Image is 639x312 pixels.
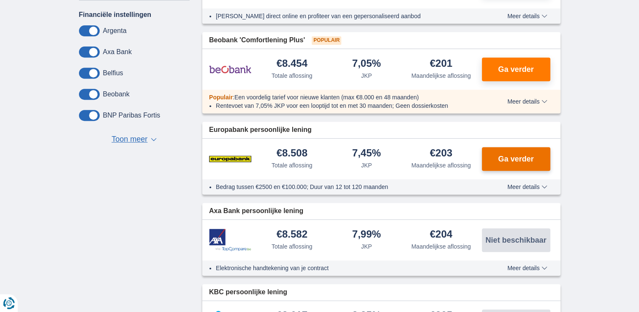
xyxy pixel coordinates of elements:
span: Populair [312,36,341,45]
div: €204 [430,229,452,241]
span: Ga verder [498,66,533,73]
label: Argenta [103,27,127,35]
div: JKP [361,242,372,251]
label: Axa Bank [103,48,132,56]
button: Ga verder [482,147,550,171]
img: product.pl.alt Beobank [209,59,251,80]
span: Ga verder [498,155,533,163]
img: product.pl.alt Axa Bank [209,229,251,251]
div: €8.582 [277,229,307,241]
span: KBC persoonlijke lening [209,287,287,297]
label: Financiële instellingen [79,11,152,19]
div: 7,99% [352,229,381,241]
div: €201 [430,58,452,70]
div: 7,05% [352,58,381,70]
li: Bedrag tussen €2500 en €100.000; Duur van 12 tot 120 maanden [216,183,476,191]
span: Meer details [507,13,547,19]
span: Meer details [507,99,547,104]
div: Totale aflossing [272,71,313,80]
button: Meer details [501,183,553,190]
span: Beobank 'Comfortlening Plus' [209,36,305,45]
div: Totale aflossing [272,242,313,251]
div: 7,45% [352,148,381,159]
span: Meer details [507,184,547,190]
label: Belfius [103,69,123,77]
button: Niet beschikbaar [482,228,550,252]
div: €203 [430,148,452,159]
span: Toon meer [111,134,147,145]
div: €8.454 [277,58,307,70]
span: Niet beschikbaar [485,236,546,244]
div: Maandelijkse aflossing [411,161,471,170]
span: Populair [209,94,233,101]
li: Elektronische handtekening van je contract [216,264,476,272]
button: Ga verder [482,57,550,81]
label: Beobank [103,90,130,98]
div: €8.508 [277,148,307,159]
span: Axa Bank persoonlijke lening [209,206,303,216]
button: Meer details [501,13,553,19]
span: Europabank persoonlijke lening [209,125,312,135]
img: product.pl.alt Europabank [209,148,251,170]
li: [PERSON_NAME] direct online en profiteer van een gepersonaliseerd aanbod [216,12,476,20]
div: Maandelijkse aflossing [411,71,471,80]
div: Maandelijkse aflossing [411,242,471,251]
span: Meer details [507,265,547,271]
button: Toon meer ▼ [109,134,159,145]
div: JKP [361,161,372,170]
button: Meer details [501,265,553,271]
span: Een voordelig tarief voor nieuwe klanten (max €8.000 en 48 maanden) [234,94,419,101]
button: Meer details [501,98,553,105]
div: Totale aflossing [272,161,313,170]
div: : [202,93,483,101]
li: Rentevoet van 7,05% JKP voor een looptijd tot en met 30 maanden; Geen dossierkosten [216,101,476,110]
div: JKP [361,71,372,80]
label: BNP Paribas Fortis [103,112,160,119]
span: ▼ [151,138,157,141]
